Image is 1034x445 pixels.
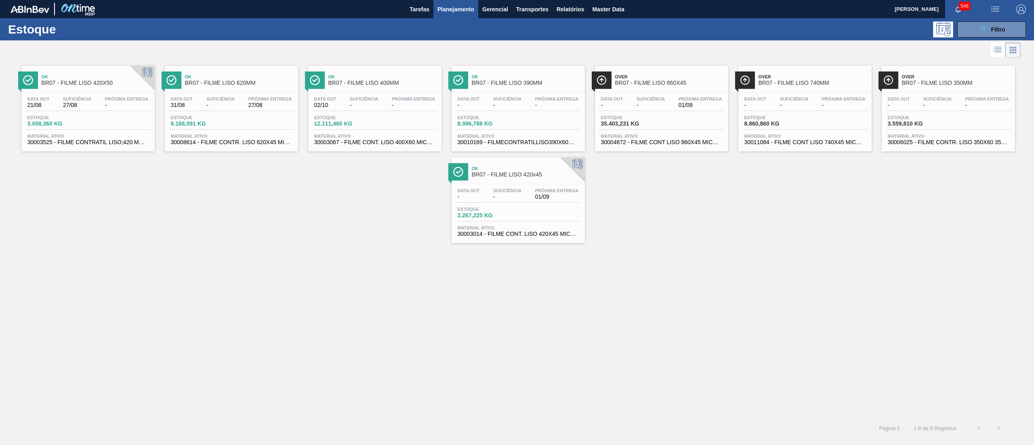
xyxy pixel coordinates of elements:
span: Data out [888,97,910,101]
span: Próxima Entrega [965,97,1009,101]
span: Material ativo [888,134,1009,139]
span: - [206,102,235,108]
span: Próxima Entrega [822,97,866,101]
span: 30003014 - FILME CONT. LISO 420X45 MICRAS [458,231,579,237]
button: Filtro [957,21,1026,38]
span: 01/09 [679,102,722,108]
span: - [392,102,435,108]
span: Over [902,74,1011,79]
img: Ícone [166,75,177,85]
span: 30003525 - FILME CONTRATIL LISO;420 MM;50 MICRA;;; [27,139,149,145]
img: Ícone [310,75,320,85]
span: Próxima Entrega [392,97,435,101]
span: Estoque [171,115,227,120]
span: BR07 - FILME LISO 620MM [185,80,294,86]
span: BR07 - FILME LISO 860X45 [615,80,724,86]
img: TNhmsLtSVTkK8tSr43FrP2fwEKptu5GPRR3wAAAABJRU5ErkJggg== [11,6,49,13]
img: Logout [1016,4,1026,14]
span: Material ativo [458,225,579,230]
img: Ícone [740,75,750,85]
span: - [493,102,521,108]
button: < [969,418,989,438]
span: 12.111,460 KG [314,121,371,127]
span: Suficiência [63,97,91,101]
span: BR07 - FILME LISO 390MM [472,80,581,86]
span: Estoque [744,115,801,120]
span: Ok [328,74,437,79]
span: Over [759,74,868,79]
img: Ícone [23,75,33,85]
span: Data out [314,97,336,101]
span: BR07 - FILME LISO 350MM [902,80,1011,86]
span: 31/08 [171,102,193,108]
a: ÍconeOkBR07 - FILME LISO 390MMData out-Suficiência-Próxima Entrega-Estoque8.996,788 KGMaterial at... [446,60,589,151]
div: Pogramando: nenhum usuário selecionado [933,21,953,38]
h1: Estoque [8,25,134,34]
span: 27/08 [63,102,91,108]
span: - [535,102,579,108]
span: Suficiência [780,97,808,101]
span: - [780,102,808,108]
span: - [458,102,480,108]
span: 30011084 - FILME CONT LISO 740X45 MICRAS [744,139,866,145]
a: ÍconeOverBR07 - FILME LISO 350MMData out-Suficiência-Próxima Entrega-Estoque3.559,810 KGMaterial ... [876,60,1019,151]
span: - [105,102,149,108]
span: Estoque [458,207,514,212]
span: Próxima Entrega [535,97,579,101]
span: Material ativo [171,134,292,139]
span: BR07 - FILME LISO 420x45 [472,172,581,178]
span: 01/09 [535,194,579,200]
span: Data out [744,97,767,101]
span: - [923,102,952,108]
a: ÍconeOkBR07 - FILME LISO 400MMData out02/10Suficiência-Próxima Entrega-Estoque12.111,460 KGMateri... [302,60,446,151]
span: BR07 - FILME LISO 400MM [328,80,437,86]
a: ÍconeOverBR07 - FILME LISO 860X45Data out-Suficiência-Próxima Entrega01/09Estoque35.403,231 KGMat... [589,60,732,151]
span: Gerencial [482,4,508,14]
span: Próxima Entrega [535,188,579,193]
span: Ok [42,74,151,79]
span: 1 - 8 de 8 Registros [912,425,956,431]
span: - [601,102,623,108]
button: > [989,418,1009,438]
span: 30010169 - FILMECONTRATILLISO390X60MICRA;FILME [458,139,579,145]
span: Tarefas [410,4,429,14]
span: Suficiência [493,97,521,101]
span: 8.860,860 KG [744,121,801,127]
span: Próxima Entrega [105,97,149,101]
span: Estoque [888,115,944,120]
span: 3.058,360 KG [27,121,84,127]
span: Material ativo [601,134,722,139]
img: Ícone [597,75,607,85]
span: Estoque [458,115,514,120]
span: Data out [27,97,50,101]
span: - [822,102,866,108]
span: Master Data [592,4,624,14]
span: 30004672 - FILME CONT LISO 860X45 MICRAS [601,139,722,145]
span: Suficiência [206,97,235,101]
a: ÍconeOkBR07 - FILME LISO 620MMData out31/08Suficiência-Próxima Entrega27/08Estoque9.168,591 KGMat... [159,60,302,151]
span: Estoque [314,115,371,120]
span: Suficiência [923,97,952,101]
span: 30006025 - FILME CONTR. LISO 350X60 350ML SLEEK [888,139,1009,145]
span: 02/10 [314,102,336,108]
span: - [637,102,665,108]
div: Visão em Lista [990,42,1005,58]
img: Ícone [883,75,893,85]
span: - [888,102,910,108]
span: Material ativo [458,134,579,139]
span: - [350,102,378,108]
span: BR07 - FILME LISO 420X50 [42,80,151,86]
span: Próxima Entrega [248,97,292,101]
span: Data out [171,97,193,101]
span: Material ativo [27,134,149,139]
a: ÍconeOkBR07 - FILME LISO 420x45Data out-Suficiência-Próxima Entrega01/09Estoque2.267,225 KGMateri... [446,151,589,243]
img: Ícone [453,167,463,177]
span: Ok [472,74,581,79]
span: Estoque [601,115,658,120]
span: Over [615,74,724,79]
span: 21/08 [27,102,50,108]
span: Planejamento [437,4,474,14]
span: 9.168,591 KG [171,121,227,127]
span: - [965,102,1009,108]
span: 27/08 [248,102,292,108]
